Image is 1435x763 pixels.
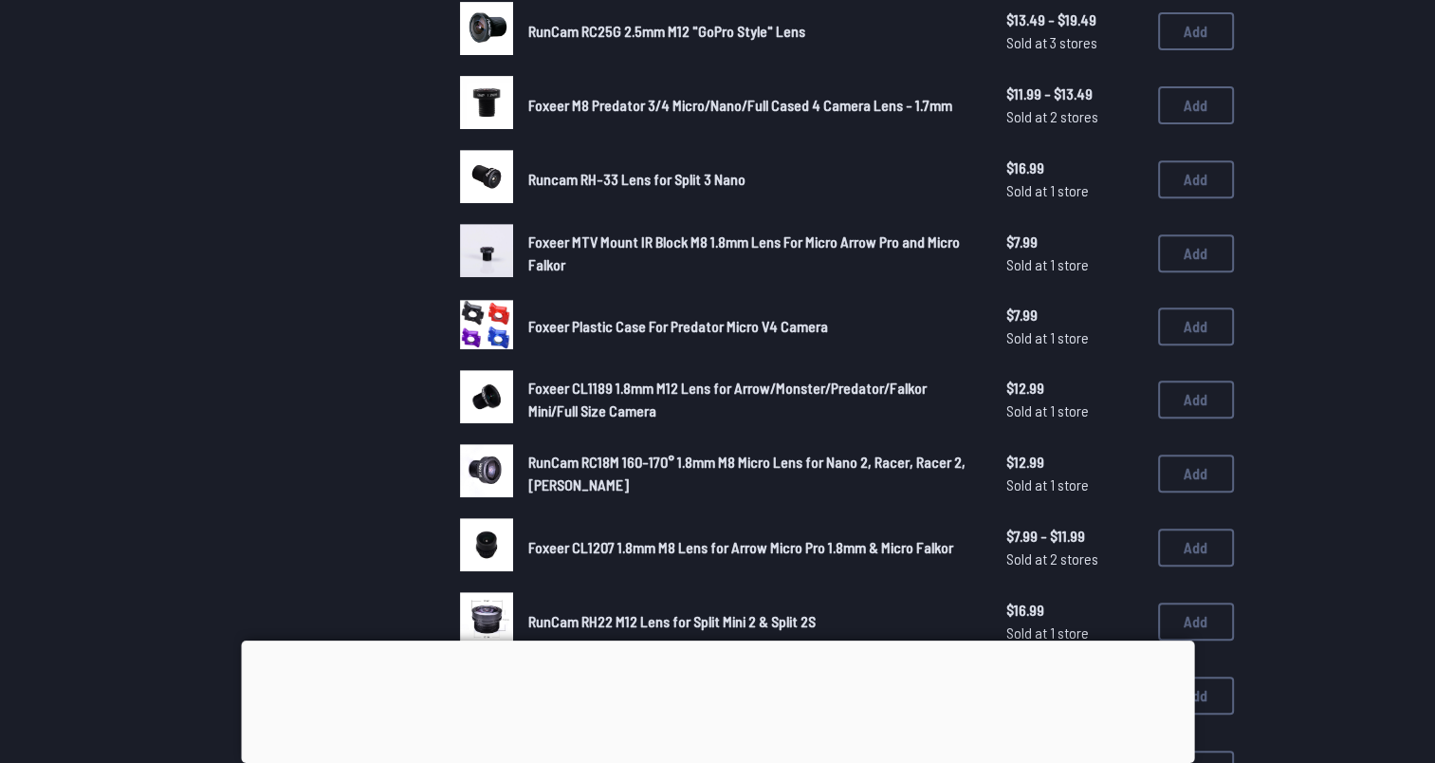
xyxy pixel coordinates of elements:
[1158,529,1234,567] button: Add
[1006,253,1143,276] span: Sold at 1 store
[528,536,976,559] a: Foxeer CL1207 1.8mm M8 Lens for Arrow Micro Pro 1.8mm & Micro Falkor
[528,379,927,419] span: Foxeer CL1189 1.8mm M12 Lens for Arrow/Monster/Predator/Falkor Mini/Full Size Camera
[1006,231,1143,253] span: $7.99
[1158,234,1234,272] button: Add
[1006,474,1143,496] span: Sold at 1 store
[460,76,513,129] img: image
[1006,622,1143,644] span: Sold at 1 store
[1158,677,1234,715] button: Add
[1006,326,1143,349] span: Sold at 1 store
[460,298,513,355] a: image
[528,22,805,40] span: RunCam RC25G 2.5mm M12 "GoPro Style" Lens
[1006,451,1143,474] span: $12.99
[460,150,513,209] a: image
[241,641,1194,758] iframe: Advertisement
[460,2,513,55] img: image
[460,592,513,651] a: image
[460,2,513,61] a: image
[1006,400,1143,422] span: Sold at 1 store
[460,224,513,283] a: image
[460,150,513,203] img: image
[460,224,513,277] img: image
[1006,599,1143,622] span: $16.99
[528,94,976,117] a: Foxeer M8 Predator 3/4 Micro/Nano/Full Cased 4 Camera Lens - 1.7mm
[528,233,960,273] span: Foxeer MTV Mount IR Block M8 1.8mm Lens For Micro Arrow Pro and Micro Falkor
[1158,381,1234,419] button: Add
[1158,307,1234,345] button: Add
[460,444,513,503] a: image
[460,300,513,348] img: image
[460,76,513,135] a: image
[528,315,976,338] a: Foxeer Plastic Case For Predator Micro V4 Camera
[1006,525,1143,548] span: $7.99 - $11.99
[460,370,513,429] a: image
[528,451,976,496] a: RunCam RC18M 160-170° 1.8mm M8 Micro Lens for Nano 2, Racer, Racer 2, [PERSON_NAME]
[1006,304,1143,326] span: $7.99
[528,453,966,493] span: RunCam RC18M 160-170° 1.8mm M8 Micro Lens for Nano 2, Racer, Racer 2, [PERSON_NAME]
[1006,179,1143,202] span: Sold at 1 store
[1006,105,1143,128] span: Sold at 2 stores
[1158,603,1234,641] button: Add
[1006,157,1143,179] span: $16.99
[528,170,745,188] span: Runcam RH-33 Lens for Split 3 Nano
[1158,455,1234,493] button: Add
[528,377,976,422] a: Foxeer CL1189 1.8mm M12 Lens for Arrow/Monster/Predator/Falkor Mini/Full Size Camera
[1006,548,1143,570] span: Sold at 2 stores
[528,96,952,114] span: Foxeer M8 Predator 3/4 Micro/Nano/Full Cased 4 Camera Lens - 1.7mm
[1006,31,1143,54] span: Sold at 3 stores
[460,592,513,645] img: image
[1158,86,1234,124] button: Add
[460,444,513,497] img: image
[528,610,976,633] a: RunCam RH22 M12 Lens for Split Mini 2 & Split 2S
[528,231,976,276] a: Foxeer MTV Mount IR Block M8 1.8mm Lens For Micro Arrow Pro and Micro Falkor
[1006,377,1143,400] span: $12.99
[460,518,513,571] img: image
[528,612,816,630] span: RunCam RH22 M12 Lens for Split Mini 2 & Split 2S
[1158,12,1234,50] button: Add
[528,538,953,556] span: Foxeer CL1207 1.8mm M8 Lens for Arrow Micro Pro 1.8mm & Micro Falkor
[528,168,976,191] a: Runcam RH-33 Lens for Split 3 Nano
[460,370,513,423] img: image
[1158,160,1234,198] button: Add
[460,518,513,577] a: image
[1006,9,1143,31] span: $13.49 - $19.49
[528,317,828,335] span: Foxeer Plastic Case For Predator Micro V4 Camera
[1006,83,1143,105] span: $11.99 - $13.49
[528,20,976,43] a: RunCam RC25G 2.5mm M12 "GoPro Style" Lens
